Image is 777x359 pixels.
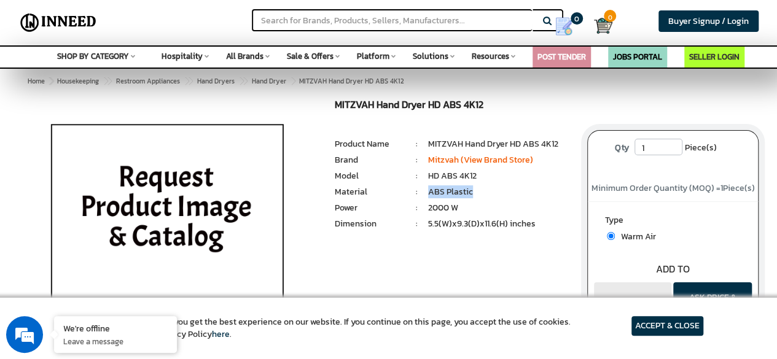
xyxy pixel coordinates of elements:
span: > [184,74,190,88]
li: 5.5(W)x9.3(D)x11.6(H) inches [428,218,569,230]
span: Sale & Offers [287,50,334,62]
img: Show My Quotes [555,17,573,36]
li: Model [335,170,405,182]
span: We are offline. Please leave us a message. [26,104,214,228]
span: Hospitality [162,50,203,62]
span: > [49,76,53,86]
span: Hand Dryer [252,76,286,86]
li: Material [335,186,405,198]
li: Dimension [335,218,405,230]
div: Minimize live chat window [201,6,231,36]
a: Cart 0 [594,12,602,39]
article: We use cookies to ensure you get the best experience on our website. If you continue on this page... [74,316,571,341]
span: > [239,74,245,88]
span: MITZVAH Hand Dryer HD ABS 4K12 [55,76,404,86]
li: : [405,138,428,150]
div: We're offline [63,322,168,334]
span: Housekeeping [57,76,99,86]
em: Driven by SalesIQ [96,220,156,228]
em: Submit [180,276,223,293]
li: 2000 W [428,202,569,214]
li: : [405,218,428,230]
span: Restroom Appliances [116,76,180,86]
a: Hand Dryer [249,74,289,88]
a: Hand Dryers [195,74,237,88]
li: : [405,170,428,182]
li: Brand [335,154,405,166]
span: Solutions [413,50,448,62]
span: All Brands [226,50,264,62]
a: Housekeeping [55,74,101,88]
li: : [405,186,428,198]
a: Home [25,74,47,88]
a: POST TENDER [537,51,586,63]
span: Platform [357,50,389,62]
span: Hand Dryers [197,76,235,86]
span: Resources [472,50,509,62]
p: Leave a message [63,336,168,347]
span: Warm Air [615,230,656,243]
span: > [291,74,297,88]
button: ASK PRICE & CATALOG [673,282,752,325]
a: my Quotes 0 [543,12,593,41]
h1: MITZVAH Hand Dryer HD ABS 4K12 [335,99,569,114]
li: : [405,202,428,214]
article: ACCEPT & CLOSE [631,316,703,336]
li: Product Name [335,138,405,150]
a: Buyer Signup / Login [658,10,759,32]
li: : [405,154,428,166]
span: Buyer Signup / Login [668,15,749,28]
span: SHOP BY CATEGORY [57,50,129,62]
span: 0 [604,10,616,22]
a: here [212,328,230,341]
div: Leave a message [64,69,206,85]
a: JOBS PORTAL [613,51,662,63]
label: Qty [609,139,634,157]
input: Search for Brands, Products, Sellers, Manufacturers... [252,9,532,31]
span: Piece(s) [684,139,716,157]
div: ADD TO [588,262,758,276]
label: Type [605,214,741,230]
span: Minimum Order Quantity (MOQ) = Piece(s) [592,182,755,195]
textarea: Type your message and click 'Submit' [6,233,234,276]
a: Mitzvah (View Brand Store) [428,153,533,166]
img: Cart [594,17,612,35]
li: Power [335,202,405,214]
li: HD ABS 4K12 [428,170,569,182]
span: 0 [571,12,583,25]
img: salesiqlogo_leal7QplfZFryJ6FIlVepeu7OftD7mt8q6exU6-34PB8prfIgodN67KcxXM9Y7JQ_.png [85,220,93,228]
img: Inneed.Market [17,7,100,38]
a: Restroom Appliances [114,74,182,88]
span: > [103,74,109,88]
a: SELLER LOGIN [689,51,740,63]
img: logo_Zg8I0qSkbAqR2WFHt3p6CTuqpyXMFPubPcD2OT02zFN43Cy9FUNNG3NEPhM_Q1qe_.png [21,74,52,80]
span: 1 [720,182,723,195]
li: ABS Plastic [428,186,569,198]
li: MITZVAH Hand Dryer HD ABS 4K12 [428,138,569,150]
